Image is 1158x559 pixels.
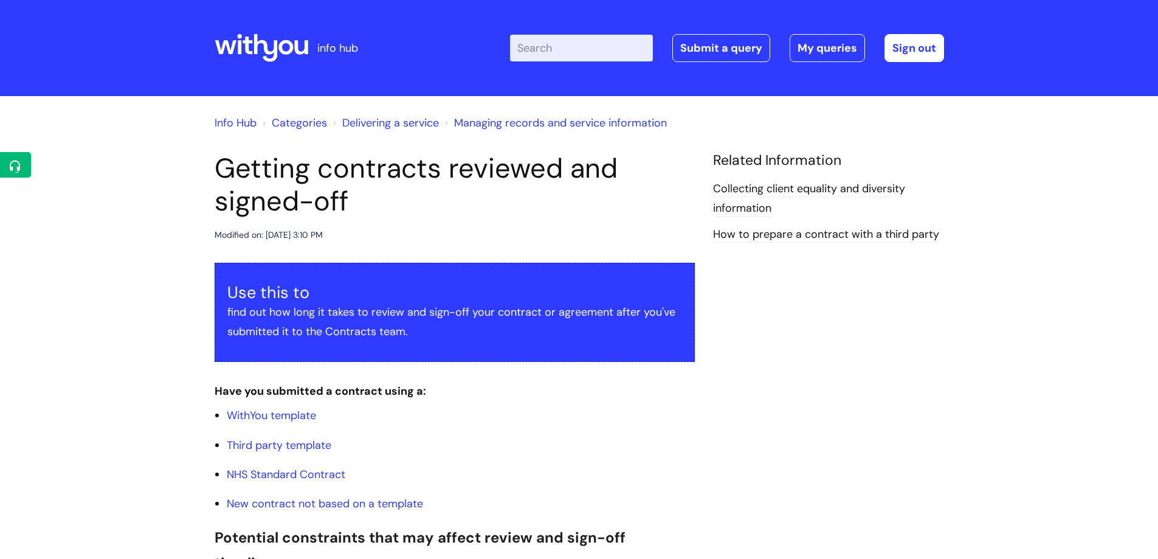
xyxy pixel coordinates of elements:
[884,34,944,62] a: Sign out
[215,227,323,243] div: Modified on: [DATE] 3:10 PM
[215,116,257,130] a: Info Hub
[227,438,331,453] a: Third party template
[510,35,653,61] input: Search
[215,152,695,218] h1: Getting contracts reviewed and signed-off
[713,181,905,217] a: Collecting client equality and diversity information
[713,152,944,169] h4: Related Information
[713,227,939,243] a: How to prepare a contract with a third party
[342,116,439,130] a: Delivering a service
[510,34,944,62] div: | -
[317,38,358,58] p: info hub
[227,302,682,342] p: find out how long it takes to review and sign-off your contract or agreement after you've submitt...
[227,496,423,511] a: New contract not based on a template
[790,34,865,62] a: My queries
[272,116,327,130] a: Categories
[260,113,327,133] li: Solution home
[227,283,682,302] h3: Use this to
[330,113,439,133] li: Delivering a service
[454,116,667,130] a: Managing records and service information
[227,408,316,423] a: WithYou template
[227,467,345,482] a: NHS Standard Contract
[442,113,667,133] li: Managing records and service information
[672,34,770,62] a: Submit a query
[215,384,426,398] strong: Have you submitted a contract using a:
